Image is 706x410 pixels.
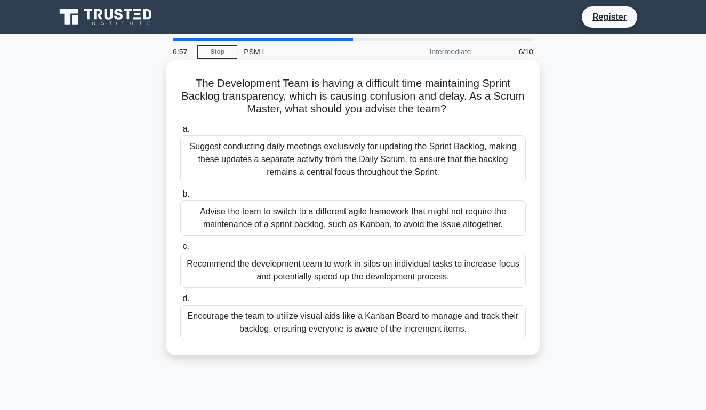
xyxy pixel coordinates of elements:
[197,45,237,59] a: Stop
[166,41,197,62] div: 6:57
[237,41,384,62] div: PSM I
[180,305,526,340] div: Encourage the team to utilize visual aids like a Kanban Board to manage and track their backlog, ...
[182,124,189,133] span: a.
[179,77,527,116] h5: The Development Team is having a difficult time maintaining Sprint Backlog transparency, which is...
[182,294,189,303] span: d.
[180,135,526,183] div: Suggest conducting daily meetings exclusively for updating the Sprint Backlog, making these updat...
[180,253,526,288] div: Recommend the development team to work in silos on individual tasks to increase focus and potenti...
[586,10,633,23] a: Register
[180,200,526,236] div: Advise the team to switch to a different agile framework that might not require the maintenance o...
[182,242,189,251] span: c.
[477,41,540,62] div: 6/10
[182,189,189,198] span: b.
[384,41,477,62] div: Intermediate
